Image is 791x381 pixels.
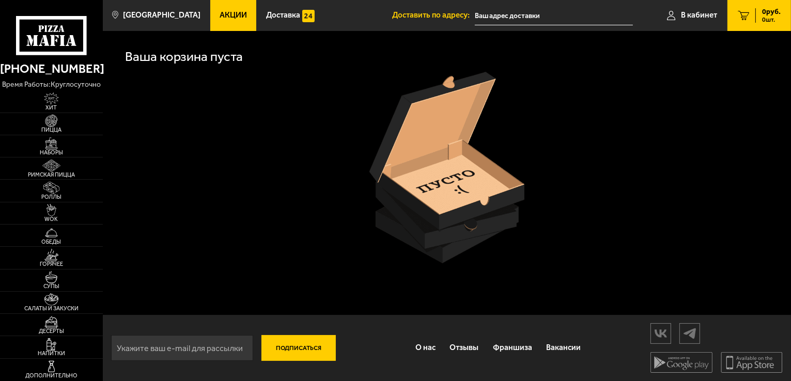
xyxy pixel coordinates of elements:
span: 0 шт. [762,17,781,23]
img: vk [651,324,671,342]
span: Доставка [266,11,300,19]
span: В кабинет [681,11,717,19]
h1: Ваша корзина пуста [125,50,243,63]
a: О нас [408,335,443,361]
img: пустая коробка [369,72,524,263]
button: Подписаться [261,335,336,361]
a: Отзывы [443,335,486,361]
img: tg [680,324,700,342]
a: Вакансии [539,335,588,361]
input: Ваш адрес доставки [475,6,633,25]
span: 0 руб. [762,8,781,15]
span: Доставить по адресу: [392,11,475,19]
span: [GEOGRAPHIC_DATA] [123,11,200,19]
img: 15daf4d41897b9f0e9f617042186c801.svg [302,10,315,22]
span: Акции [220,11,247,19]
a: Франшиза [486,335,539,361]
input: Укажите ваш e-mail для рассылки [111,335,253,361]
